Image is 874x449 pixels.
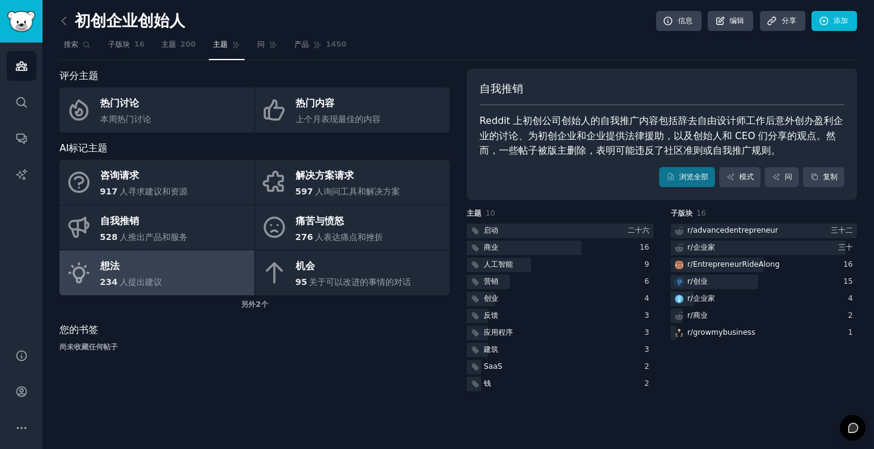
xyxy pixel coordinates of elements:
font: 子版块 [671,209,693,218]
a: 主题 [209,35,245,60]
font: 初创企业创始人 [75,12,185,30]
font: advancedentrepreneur [693,226,778,235]
font: 添加 [833,16,848,25]
font: 234 [100,277,118,287]
font: 上个月表现最佳的内容 [296,114,381,124]
font: 6 [645,277,649,286]
font: 建筑 [484,345,498,354]
font: r/ [688,277,693,286]
img: GummySearch 徽标 [7,11,35,32]
font: 自我推销 [479,83,523,95]
img: 创业 [675,278,683,286]
font: 咨询请求 [100,170,139,181]
font: 16 [640,243,649,252]
font: 机会 [296,260,315,272]
a: r/企业家三十 [671,241,858,256]
font: 主题 [467,209,481,218]
font: growmybusiness [693,328,756,337]
a: r/advancedentrepreneur三十二 [671,224,858,239]
font: 营销 [484,277,498,286]
font: 想法 [100,260,120,272]
a: 反馈3 [467,309,654,324]
font: AI标记主题 [59,142,107,154]
font: 启动 [484,226,498,235]
a: 编辑 [708,11,753,32]
font: 597 [296,187,313,196]
font: 编辑 [730,16,744,25]
font: 分享 [782,16,796,25]
font: 人推出产品和服务 [120,232,188,242]
font: 商业 [484,243,498,252]
font: 4 [645,294,649,303]
font: r/ [688,243,693,252]
font: Reddit 上初创公司创始人的自我推广内容包括辞去自由设计师工作后意外创办盈利企业的讨论、为初创企业和企业提供法律援助，以及创始人和 CEO 们分享的观点。然而，一些帖子被版主删除，表明可能违... [479,115,843,156]
a: 商业16 [467,241,654,256]
font: 三十 [838,243,853,252]
font: 10 [486,209,495,218]
font: 2 [848,311,853,320]
a: 想法234人提出建议 [59,250,254,295]
font: 热门内容 [296,97,334,109]
a: 热门讨论本周热门讨论 [59,87,254,132]
font: 另外 [241,300,256,309]
font: EntrepreneurRideAlong [693,260,780,269]
font: SaaS [484,362,503,371]
a: 企业家r/企业家4 [671,292,858,307]
font: 钱 [484,379,491,388]
a: 子版块16 [104,35,149,60]
font: 主题 [161,40,176,49]
a: 痛苦与愤怒276人表达痛点和挫折 [255,205,450,250]
font: 528 [100,232,118,242]
a: 解决方案请求597人询问工具和解决方案 [255,160,450,205]
a: 搜索 [59,35,95,60]
font: 9 [645,260,649,269]
a: 浏览全部 [659,167,715,188]
a: r/商业2 [671,309,858,324]
a: 产品1450 [290,35,351,60]
a: 启动二十六 [467,224,654,239]
font: 子版块 [108,40,130,49]
font: 应用程序 [484,328,513,337]
a: 热门内容上个月表现最佳的内容 [255,87,450,132]
font: 创业 [484,294,498,303]
font: 痛苦与愤怒 [296,215,344,227]
font: 解决方案请求 [296,170,354,181]
a: 问 [253,35,282,60]
font: 1450 [326,40,347,49]
font: 商业 [693,311,708,320]
a: 问 [765,167,799,188]
font: 4 [848,294,853,303]
font: 评分主题 [59,70,98,81]
a: 发展我的业务r/growmybusiness1 [671,326,858,341]
font: 您的书签 [59,324,98,335]
a: 创业者同行r/EntrepreneurRideAlong16 [671,258,858,273]
font: 企业家 [693,243,715,252]
font: 人询问工具和解决方案 [315,187,400,196]
font: 2 [645,379,649,388]
font: 人工智能 [484,260,513,269]
font: r/ [688,226,693,235]
font: 3 [645,328,649,337]
font: 复制 [823,173,838,181]
font: 模式 [739,173,754,181]
font: 关于可以改进的事情的对话 [309,277,411,287]
img: 发展我的业务 [675,329,683,337]
font: 企业家 [693,294,715,303]
a: 营销6 [467,275,654,290]
font: 16 [134,40,144,49]
font: 人寻求建议和资源 [120,187,188,196]
a: 咨询请求917人寻求建议和资源 [59,160,254,205]
a: SaaS2 [467,360,654,375]
font: 尚未收藏任何帖子 [59,343,118,351]
font: 三十二 [831,226,853,235]
font: 搜索 [64,40,78,49]
font: r/ [688,294,693,303]
font: 反馈 [484,311,498,320]
font: 人提出建议 [120,277,162,287]
a: 人工智能9 [467,258,654,273]
img: 企业家 [675,295,683,303]
font: 信息 [678,16,693,25]
button: 复制 [803,167,844,188]
font: 自我推销 [100,215,139,227]
font: 问 [257,40,265,49]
